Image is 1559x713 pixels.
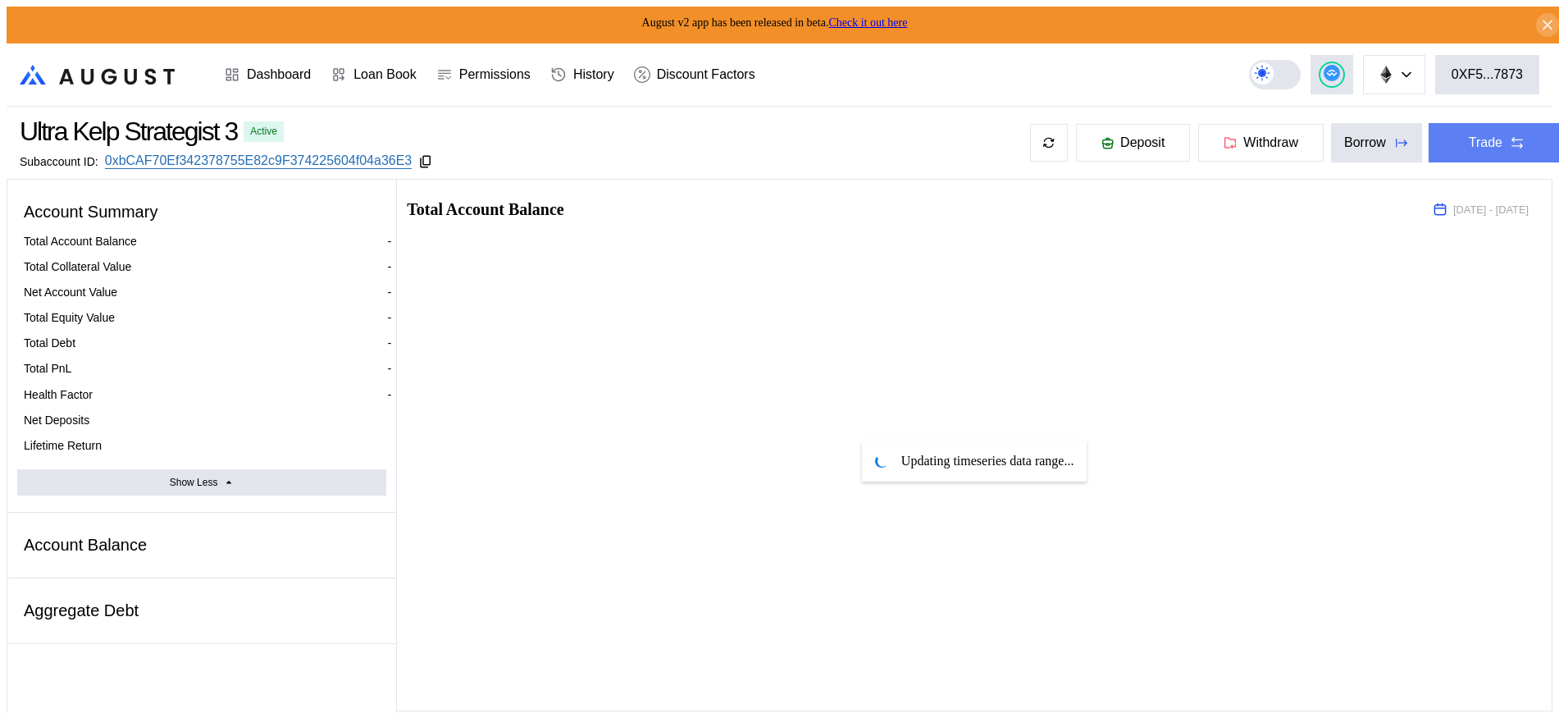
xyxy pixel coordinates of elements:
span: Updating timeseries data range... [901,454,1074,468]
div: - [386,234,393,249]
span: Deposit [1120,135,1165,150]
h2: Total Account Balance [407,201,1407,217]
div: - [386,259,393,274]
a: Discount Factors [624,44,765,105]
img: pending [875,455,888,468]
div: - [386,361,393,376]
div: Active [250,126,277,137]
a: Loan Book [321,44,426,105]
div: Permissions [459,67,531,82]
button: Borrow [1331,123,1422,162]
div: Ultra Kelp Strategist 3 [20,117,237,147]
span: August v2 app has been released in beta. [642,16,908,29]
img: chain logo [1377,66,1395,84]
button: Show Less [17,469,386,496]
div: Total Debt [24,336,75,350]
button: Withdraw [1197,123,1324,162]
div: Borrow [1344,135,1386,150]
div: Subaccount ID: [20,155,98,168]
div: Account Summary [17,196,386,228]
div: Net Deposits [24,413,89,427]
button: chain logo [1363,55,1425,94]
div: - [386,285,393,299]
div: Discount Factors [657,67,755,82]
span: Withdraw [1243,135,1298,150]
div: Account Balance [17,529,386,561]
a: 0xbCAF70Ef342378755E82c9F374225604f04a36E3 [105,153,413,169]
a: History [540,44,624,105]
div: Dashboard [247,67,311,82]
div: - [386,336,393,350]
div: History [573,67,614,82]
div: Trade [1469,135,1502,150]
div: Total Account Balance [24,234,137,249]
div: Show Less [170,477,218,488]
a: Dashboard [214,44,321,105]
div: Net Account Value [24,285,117,299]
div: Loan Book [353,67,417,82]
div: Lifetime Return [24,438,102,453]
button: 0XF5...7873 [1435,55,1539,94]
div: - [386,413,393,427]
a: Check it out here [828,16,907,29]
div: - [386,387,393,402]
div: Total PnL [24,361,71,376]
div: Aggregate Debt [17,595,386,627]
a: Permissions [426,44,540,105]
div: Health Factor [24,387,93,402]
div: 0XF5...7873 [1452,67,1523,82]
div: - [386,310,393,325]
div: Total Equity Value [24,310,115,325]
div: Total Collateral Value [24,259,131,274]
button: Deposit [1075,123,1191,162]
div: - [386,438,393,453]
